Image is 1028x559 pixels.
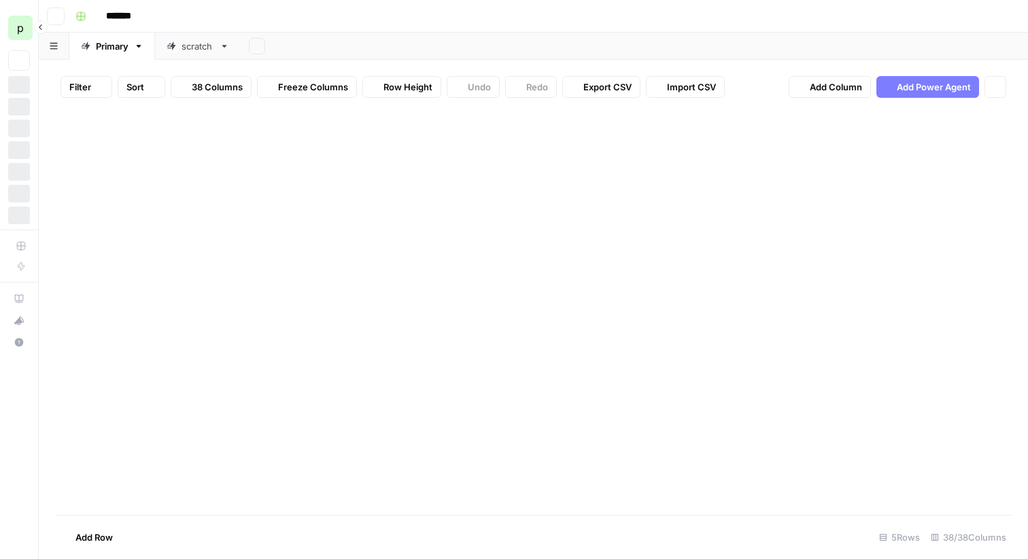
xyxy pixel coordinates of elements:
div: 38/38 Columns [925,526,1012,548]
button: Redo [505,76,557,98]
span: 38 Columns [192,80,243,94]
button: Sort [118,76,165,98]
button: Add Column [789,76,871,98]
span: Freeze Columns [278,80,348,94]
a: AirOps Academy [8,288,30,310]
button: Export CSV [562,76,640,98]
button: Undo [447,76,500,98]
button: 38 Columns [171,76,252,98]
button: Workspace: paulcorp [8,11,30,45]
a: scratch [155,33,241,60]
div: scratch [182,39,214,53]
span: Sort [126,80,144,94]
button: What's new? [8,310,30,331]
span: Import CSV [667,80,716,94]
span: p [17,20,24,36]
button: Add Power Agent [876,76,979,98]
button: Help + Support [8,331,30,353]
span: Add Row [75,530,113,544]
button: Row Height [362,76,441,98]
button: Freeze Columns [257,76,357,98]
span: Add Column [810,80,862,94]
div: 5 Rows [874,526,925,548]
a: Primary [69,33,155,60]
span: Redo [526,80,548,94]
span: Export CSV [583,80,632,94]
button: Filter [61,76,112,98]
span: Add Power Agent [897,80,971,94]
button: Add Row [55,526,121,548]
div: What's new? [9,310,29,331]
span: Undo [468,80,491,94]
button: Import CSV [646,76,725,98]
span: Filter [69,80,91,94]
span: Row Height [383,80,432,94]
div: Primary [96,39,128,53]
